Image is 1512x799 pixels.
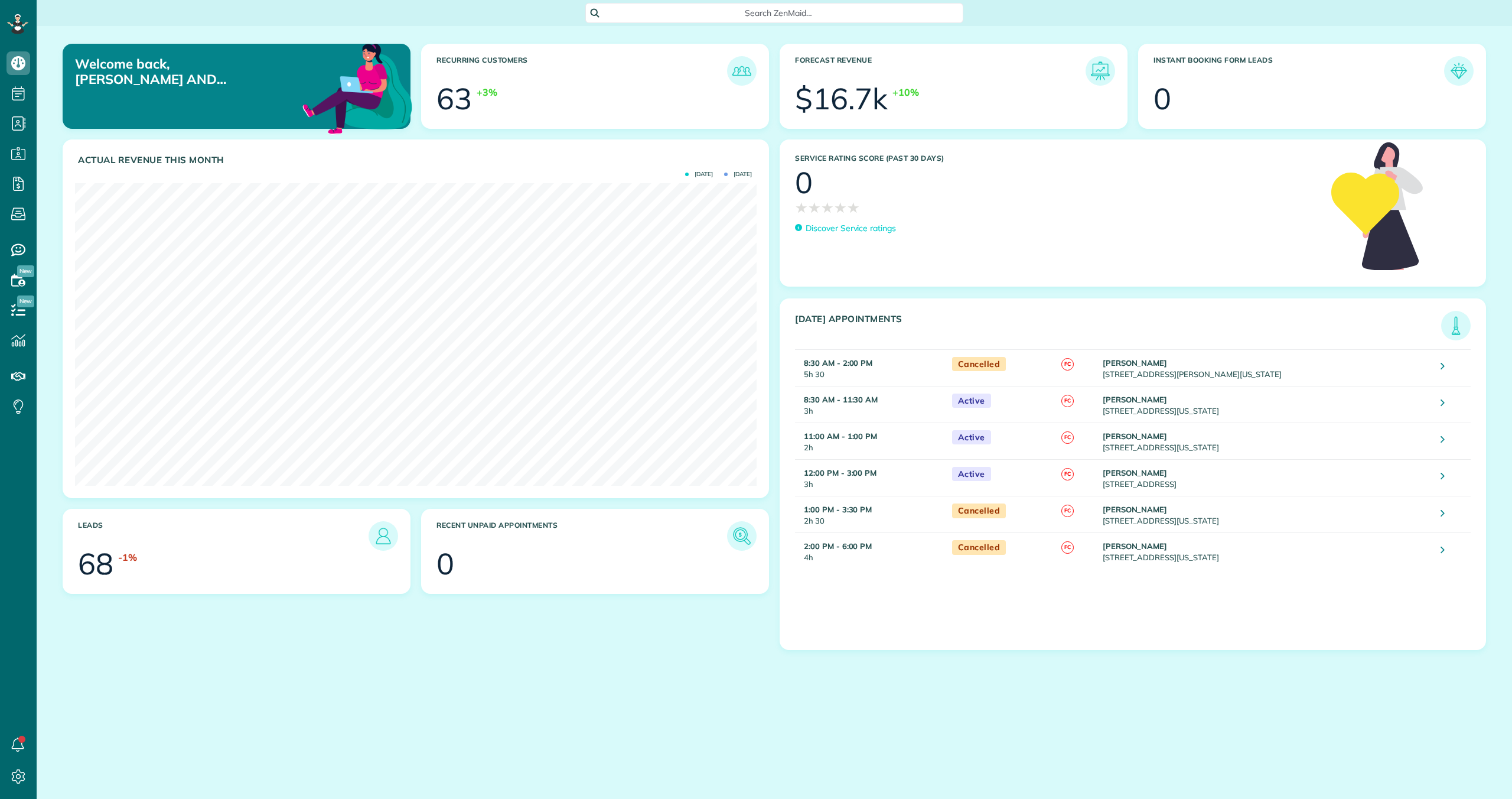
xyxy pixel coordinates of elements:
[436,549,454,579] div: 0
[17,265,34,277] span: New
[78,521,369,551] h3: Leads
[436,84,472,113] div: 63
[952,540,1006,555] span: Cancelled
[834,197,847,218] span: ★
[847,197,860,218] span: ★
[730,59,754,83] img: icon_recurring_customers-cf858462ba22bcd05b5a5880d41d6543d210077de5bb9ebc9590e49fd87d84ed.png
[1061,541,1074,554] span: FC
[78,549,113,579] div: 68
[1061,505,1074,517] span: FC
[1103,468,1168,478] strong: [PERSON_NAME]
[795,386,946,423] td: 3h
[795,459,946,496] td: 3h
[952,430,991,445] span: Active
[477,86,497,99] div: +3%
[795,314,1441,340] h3: [DATE] Appointments
[795,349,946,386] td: 5h 30
[1153,56,1444,86] h3: Instant Booking Form Leads
[118,551,137,564] div: -1%
[952,394,991,408] span: Active
[436,56,727,86] h3: Recurring Customers
[1061,395,1074,407] span: FC
[795,154,1319,163] h3: Service Rating score (past 30 days)
[75,56,301,87] p: Welcome back, [PERSON_NAME] AND [PERSON_NAME]!
[1061,431,1074,444] span: FC
[952,467,991,482] span: Active
[952,504,1006,518] span: Cancelled
[1100,533,1432,570] td: [STREET_ADDRESS][US_STATE]
[804,541,872,551] strong: 2:00 PM - 6:00 PM
[892,86,919,99] div: +10%
[795,168,813,197] div: 0
[1103,541,1168,551] strong: [PERSON_NAME]
[795,197,808,218] span: ★
[724,171,752,177] span: [DATE]
[372,524,395,548] img: icon_leads-1bed01f49abd5b7fead27621c3d59655bb73ed531f8eeb49469d10e621d6b896.png
[1089,59,1112,83] img: icon_forecast_revenue-8c13a41c7ed35a8dcfafea3cbb826a0462acb37728057bba2d056411b612bbbe.png
[795,496,946,533] td: 2h 30
[795,533,946,570] td: 4h
[1447,59,1471,83] img: icon_form_leads-04211a6a04a5b2264e4ee56bc0799ec3eb69b7e499cbb523a139df1d13a81ae0.png
[804,468,876,478] strong: 12:00 PM - 3:00 PM
[1100,349,1432,386] td: [STREET_ADDRESS][PERSON_NAME][US_STATE]
[952,357,1006,372] span: Cancelled
[804,395,878,404] strong: 8:30 AM - 11:30 AM
[1153,84,1171,113] div: 0
[804,358,872,368] strong: 8:30 AM - 2:00 PM
[436,521,727,551] h3: Recent unpaid appointments
[300,30,415,145] img: dashboard_welcome-42a62b7d889689a78055ac9021e634bf52bae3f8056760290aed330b23ab8690.png
[795,423,946,459] td: 2h
[821,197,834,218] span: ★
[1103,431,1168,441] strong: [PERSON_NAME]
[17,295,34,307] span: New
[806,222,896,235] p: Discover Service ratings
[78,155,757,165] h3: Actual Revenue this month
[1100,423,1432,459] td: [STREET_ADDRESS][US_STATE]
[1103,395,1168,404] strong: [PERSON_NAME]
[1444,314,1468,337] img: icon_todays_appointments-901f7ab196bb0bea1936b74009e4eb5ffbc2d2711fa7634e0d609ed5ef32b18b.png
[1100,459,1432,496] td: [STREET_ADDRESS]
[685,171,713,177] span: [DATE]
[730,524,754,548] img: icon_unpaid_appointments-47b8ce3997adf2238b356f14209ab4cced10bd1f174958f3ca8f1d0dd7fffeee.png
[1100,386,1432,423] td: [STREET_ADDRESS][US_STATE]
[795,84,888,113] div: $16.7k
[804,505,872,514] strong: 1:00 PM - 3:30 PM
[795,56,1086,86] h3: Forecast Revenue
[1100,496,1432,533] td: [STREET_ADDRESS][US_STATE]
[1103,505,1168,514] strong: [PERSON_NAME]
[804,431,877,441] strong: 11:00 AM - 1:00 PM
[808,197,821,218] span: ★
[1061,468,1074,480] span: FC
[1061,358,1074,371] span: FC
[1103,358,1168,368] strong: [PERSON_NAME]
[795,222,896,235] a: Discover Service ratings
